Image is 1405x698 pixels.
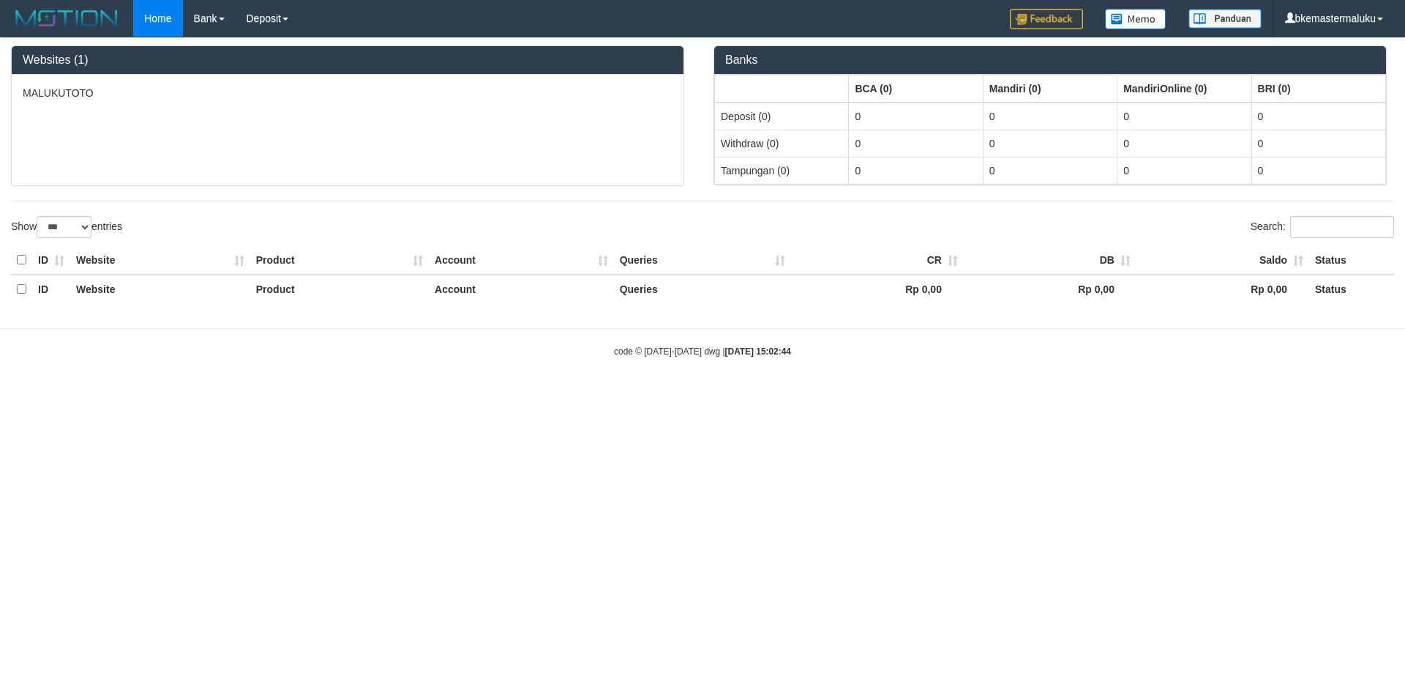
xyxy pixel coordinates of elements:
[11,216,122,238] label: Show entries
[715,103,849,130] td: Deposit (0)
[1251,75,1385,103] th: Group: activate to sort column ascending
[1117,157,1251,184] td: 0
[11,7,122,29] img: MOTION_logo.png
[715,130,849,157] td: Withdraw (0)
[791,246,964,275] th: CR
[725,346,791,357] strong: [DATE] 15:02:44
[1010,9,1083,29] img: Feedback.jpg
[1136,246,1309,275] th: Saldo
[964,275,1136,303] th: Rp 0,00
[614,246,791,275] th: Queries
[614,346,791,357] small: code © [DATE]-[DATE] dwg |
[70,246,250,275] th: Website
[429,275,614,303] th: Account
[23,86,672,100] p: MALUKUTOTO
[614,275,791,303] th: Queries
[791,275,964,303] th: Rp 0,00
[715,157,849,184] td: Tampungan (0)
[983,75,1117,103] th: Group: activate to sort column ascending
[1309,246,1394,275] th: Status
[1251,103,1385,130] td: 0
[1188,9,1262,29] img: panduan.png
[37,216,91,238] select: Showentries
[1136,275,1309,303] th: Rp 0,00
[1251,157,1385,184] td: 0
[250,246,429,275] th: Product
[983,130,1117,157] td: 0
[250,275,429,303] th: Product
[32,275,70,303] th: ID
[983,103,1117,130] td: 0
[1309,275,1394,303] th: Status
[429,246,614,275] th: Account
[32,246,70,275] th: ID
[964,246,1136,275] th: DB
[1251,216,1394,238] label: Search:
[983,157,1117,184] td: 0
[849,157,983,184] td: 0
[725,53,1375,67] h3: Banks
[1105,9,1166,29] img: Button%20Memo.svg
[1290,216,1394,238] input: Search:
[70,275,250,303] th: Website
[849,75,983,103] th: Group: activate to sort column ascending
[849,103,983,130] td: 0
[23,53,672,67] h3: Websites (1)
[1251,130,1385,157] td: 0
[1117,130,1251,157] td: 0
[1117,103,1251,130] td: 0
[715,75,849,103] th: Group: activate to sort column ascending
[1117,75,1251,103] th: Group: activate to sort column ascending
[849,130,983,157] td: 0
